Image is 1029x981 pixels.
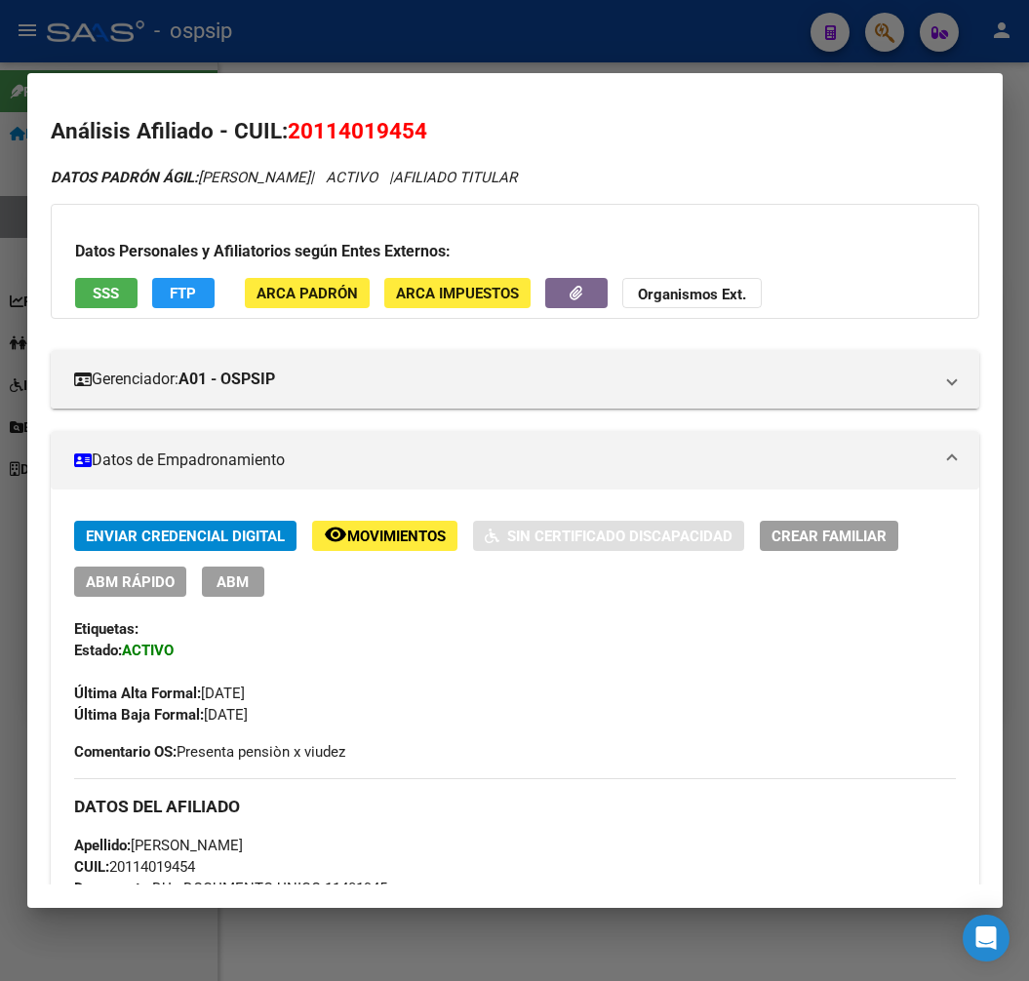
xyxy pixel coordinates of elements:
mat-icon: remove_red_eye [324,523,347,546]
mat-panel-title: Datos de Empadronamiento [74,449,932,472]
strong: Organismos Ext. [638,286,746,303]
button: Organismos Ext. [622,278,762,308]
strong: ACTIVO [122,642,174,659]
span: Movimientos [347,528,446,545]
h3: Datos Personales y Afiliatorios según Entes Externos: [75,240,955,263]
button: ABM [202,567,264,597]
button: SSS [75,278,138,308]
span: Enviar Credencial Digital [86,528,285,545]
h3: DATOS DEL AFILIADO [74,796,956,817]
strong: DATOS PADRÓN ÁGIL: [51,169,198,186]
mat-expansion-panel-header: Gerenciador:A01 - OSPSIP [51,350,979,409]
span: ABM Rápido [86,573,175,591]
strong: Documento: [74,880,152,897]
span: Sin Certificado Discapacidad [507,528,732,545]
span: [PERSON_NAME] [51,169,310,186]
strong: A01 - OSPSIP [178,368,275,391]
button: Crear Familiar [760,521,898,551]
span: SSS [93,285,119,302]
span: Crear Familiar [772,528,887,545]
strong: CUIL: [74,858,109,876]
span: DU - DOCUMENTO UNICO 11401945 [74,880,387,897]
button: ARCA Padrón [245,278,370,308]
span: ABM [217,573,249,591]
span: [DATE] [74,685,245,702]
strong: Última Baja Formal: [74,706,204,724]
span: Presenta pensiòn x viudez [74,741,345,763]
button: Movimientos [312,521,457,551]
div: Open Intercom Messenger [963,915,1009,961]
span: [DATE] [74,706,248,724]
button: Sin Certificado Discapacidad [473,521,744,551]
mat-panel-title: Gerenciador: [74,368,932,391]
span: [PERSON_NAME] [74,837,243,854]
span: ARCA Padrón [257,285,358,302]
strong: Estado: [74,642,122,659]
button: Enviar Credencial Digital [74,521,297,551]
span: 20114019454 [288,118,427,143]
button: FTP [152,278,215,308]
strong: Última Alta Formal: [74,685,201,702]
button: ARCA Impuestos [384,278,531,308]
strong: Comentario OS: [74,743,177,761]
span: 20114019454 [74,858,195,876]
span: AFILIADO TITULAR [393,169,517,186]
h2: Análisis Afiliado - CUIL: [51,115,979,148]
i: | ACTIVO | [51,169,517,186]
button: ABM Rápido [74,567,186,597]
mat-expansion-panel-header: Datos de Empadronamiento [51,431,979,490]
strong: Etiquetas: [74,620,139,638]
span: ARCA Impuestos [396,285,519,302]
strong: Apellido: [74,837,131,854]
span: FTP [170,285,196,302]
